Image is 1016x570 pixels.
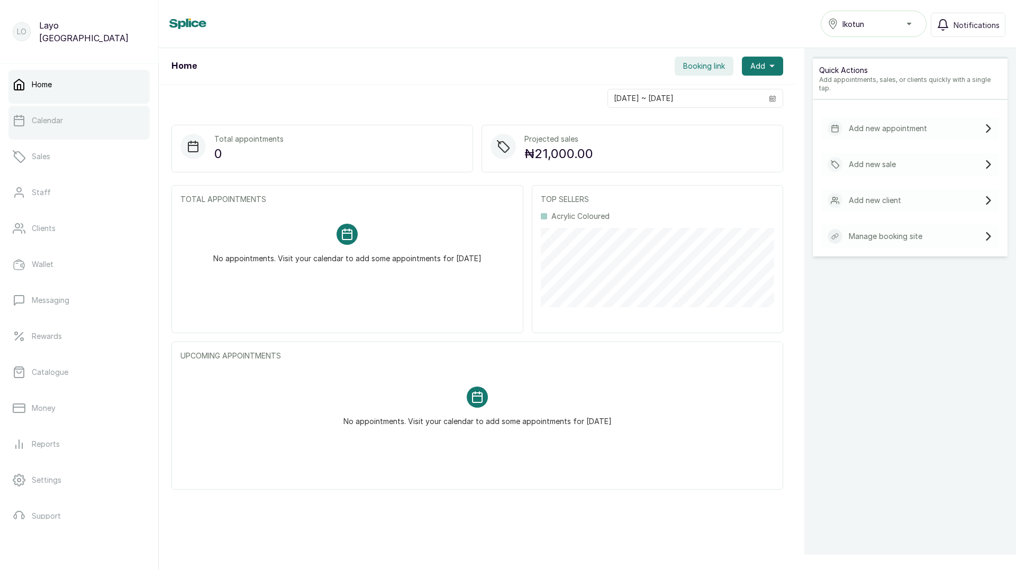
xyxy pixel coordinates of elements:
[32,151,50,162] p: Sales
[819,65,1001,76] p: Quick Actions
[180,351,774,361] p: UPCOMING APPOINTMENTS
[8,321,150,351] a: Rewards
[32,79,52,90] p: Home
[343,408,612,427] p: No appointments. Visit your calendar to add some appointments for [DATE]
[750,61,765,71] span: Add
[742,57,783,76] button: Add
[8,214,150,243] a: Clients
[8,250,150,279] a: Wallet
[842,19,864,30] span: Ikotun
[32,439,60,449] p: Reports
[214,134,284,144] p: Total appointments
[954,20,1000,31] span: Notifications
[32,115,63,126] p: Calendar
[8,142,150,171] a: Sales
[849,159,896,170] p: Add new sale
[8,393,150,423] a: Money
[8,357,150,387] a: Catalogue
[32,331,62,342] p: Rewards
[821,11,927,37] button: Ikotun
[849,231,922,242] p: Manage booking site
[608,89,763,107] input: Select date
[849,123,927,134] p: Add new appointment
[8,106,150,135] a: Calendar
[524,144,593,163] p: ₦21,000.00
[675,57,733,76] button: Booking link
[32,295,69,306] p: Messaging
[32,475,61,485] p: Settings
[8,286,150,315] a: Messaging
[8,429,150,459] a: Reports
[17,26,26,37] p: LO
[171,60,197,72] h1: Home
[213,245,482,264] p: No appointments. Visit your calendar to add some appointments for [DATE]
[819,76,1001,93] p: Add appointments, sales, or clients quickly with a single tap.
[551,211,610,222] p: Acrylic Coloured
[769,95,776,102] svg: calendar
[8,178,150,207] a: Staff
[39,19,146,44] p: Layo [GEOGRAPHIC_DATA]
[8,465,150,495] a: Settings
[8,70,150,99] a: Home
[32,259,53,270] p: Wallet
[541,194,774,205] p: TOP SELLERS
[849,195,901,206] p: Add new client
[931,13,1005,37] button: Notifications
[32,403,56,413] p: Money
[32,187,51,198] p: Staff
[32,223,56,234] p: Clients
[8,501,150,531] a: Support
[683,61,725,71] span: Booking link
[32,511,61,521] p: Support
[180,194,514,205] p: TOTAL APPOINTMENTS
[32,367,68,378] p: Catalogue
[214,144,284,163] p: 0
[524,134,593,144] p: Projected sales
